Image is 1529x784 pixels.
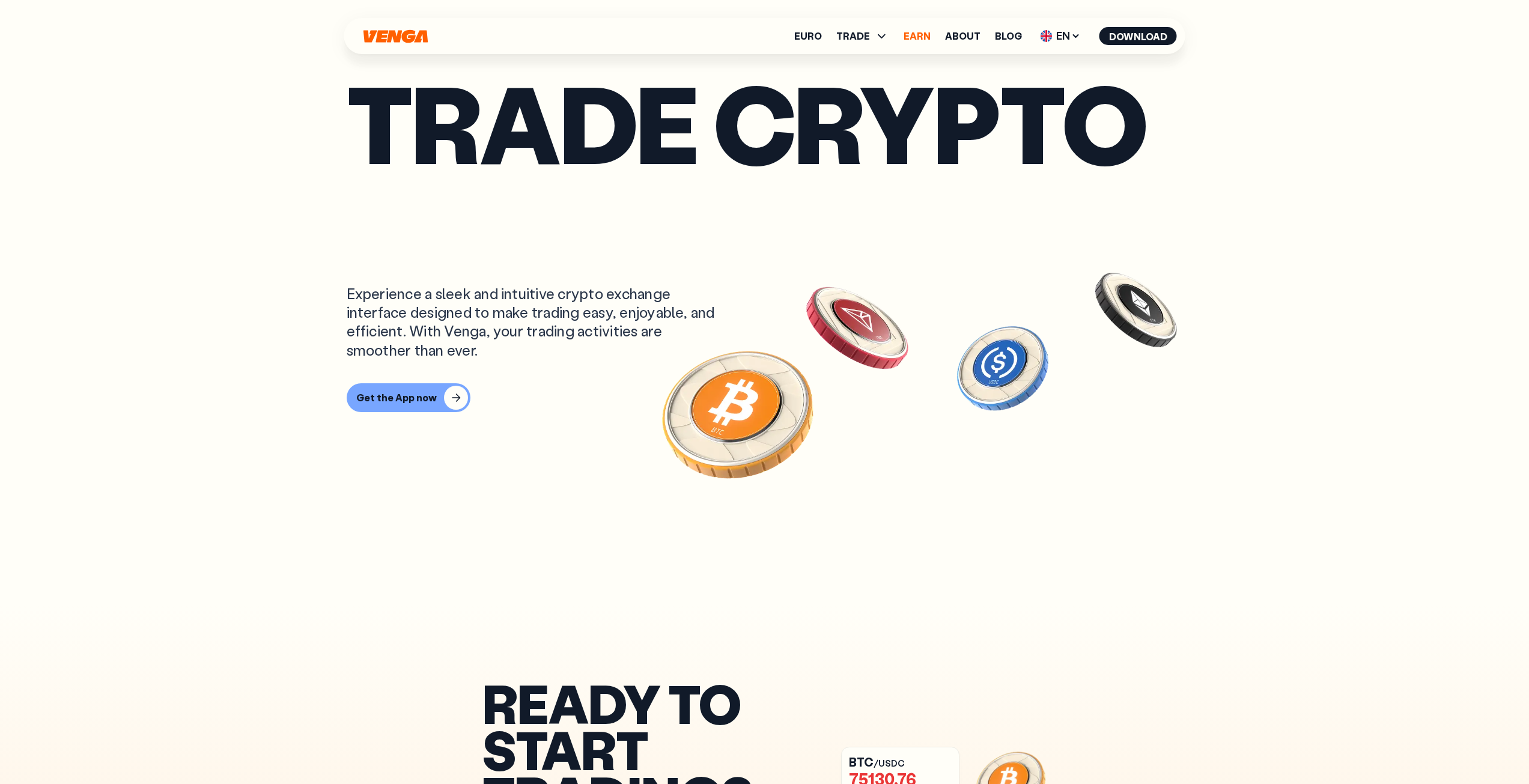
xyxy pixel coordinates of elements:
[836,31,870,41] span: TRADE
[347,383,1183,412] a: Get the App now
[870,168,943,260] span: y
[836,29,889,43] span: TRADE
[1099,27,1177,45] button: Download
[505,168,590,260] span: o
[1093,267,1179,353] img: ETH
[904,31,931,41] a: Earn
[347,284,726,359] div: Experience a sleek and intuitive crypto exchange interface designed to make trading easy, enjoyab...
[813,168,870,260] span: l
[800,271,914,385] img: TRX
[347,168,413,260] span: s
[741,168,813,260] span: h
[356,392,437,404] div: Get the App now
[642,317,834,509] img: Bitcoin
[675,168,740,260] span: t
[955,320,1051,416] img: USDC
[1036,26,1085,46] span: EN
[794,31,822,41] a: Euro
[1041,30,1053,42] img: flag-uk
[362,29,430,43] svg: Home
[849,754,874,770] span: BTC
[849,755,949,769] div: /USDC
[347,383,470,412] button: Get the App now
[945,31,980,41] a: About
[413,168,505,260] span: m
[591,168,675,260] span: o
[347,76,1183,260] h1: Trade crypto
[995,31,1022,41] a: Blog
